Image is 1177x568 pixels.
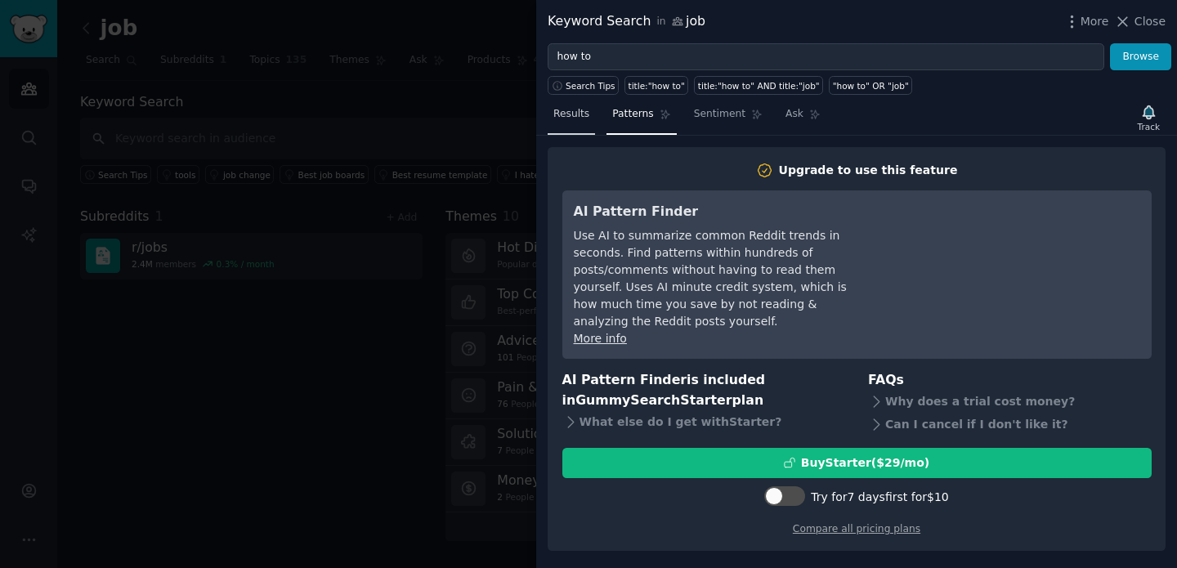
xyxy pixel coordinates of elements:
[574,227,872,330] div: Use AI to summarize common Reddit trends in seconds. Find patterns within hundreds of posts/comme...
[548,101,595,135] a: Results
[868,370,1152,391] h3: FAQs
[688,101,768,135] a: Sentiment
[1063,13,1109,30] button: More
[780,101,826,135] a: Ask
[868,391,1152,414] div: Why does a trial cost money?
[868,414,1152,436] div: Can I cancel if I don't like it?
[612,107,653,122] span: Patterns
[1134,13,1166,30] span: Close
[656,15,665,29] span: in
[793,523,920,534] a: Compare all pricing plans
[694,76,823,95] a: title:"how to" AND title:"job"
[553,107,589,122] span: Results
[566,80,615,92] span: Search Tips
[629,80,685,92] div: title:"how to"
[1138,121,1160,132] div: Track
[698,80,820,92] div: title:"how to" AND title:"job"
[779,162,958,179] div: Upgrade to use this feature
[1114,13,1166,30] button: Close
[562,448,1152,478] button: BuyStarter($29/mo)
[811,489,948,506] div: Try for 7 days first for $10
[548,76,619,95] button: Search Tips
[1081,13,1109,30] span: More
[606,101,676,135] a: Patterns
[1132,101,1166,135] button: Track
[694,107,745,122] span: Sentiment
[624,76,688,95] a: title:"how to"
[833,80,909,92] div: "how to" OR "job"
[562,370,846,410] h3: AI Pattern Finder is included in plan
[562,410,846,433] div: What else do I get with Starter ?
[829,76,912,95] a: "how to" OR "job"
[548,11,705,32] div: Keyword Search job
[574,332,627,345] a: More info
[895,202,1140,324] iframe: YouTube video player
[801,454,929,472] div: Buy Starter ($ 29 /mo )
[785,107,803,122] span: Ask
[574,202,872,222] h3: AI Pattern Finder
[1110,43,1171,71] button: Browse
[575,392,732,408] span: GummySearch Starter
[548,43,1104,71] input: Try a keyword related to your business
